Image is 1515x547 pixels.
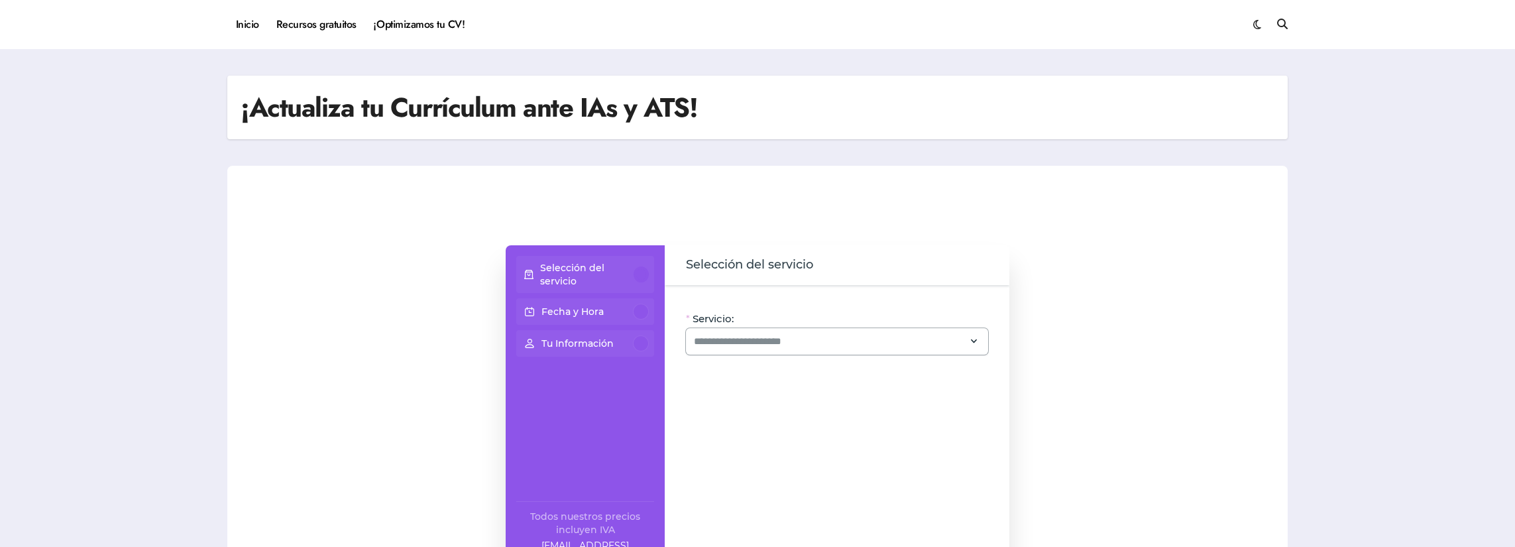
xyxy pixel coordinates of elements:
p: Tu Información [541,337,614,350]
a: Recursos gratuitos [268,7,365,42]
p: Fecha y Hora [541,305,604,318]
div: Todos nuestros precios incluyen IVA [516,510,654,536]
p: Selección del servicio [540,261,634,288]
span: Servicio: [693,312,734,326]
a: Inicio [227,7,268,42]
span: Selección del servicio [686,256,813,274]
a: ¡Optimizamos tu CV! [365,7,473,42]
h1: ¡Actualiza tu Currículum ante IAs y ATS! [241,89,697,126]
